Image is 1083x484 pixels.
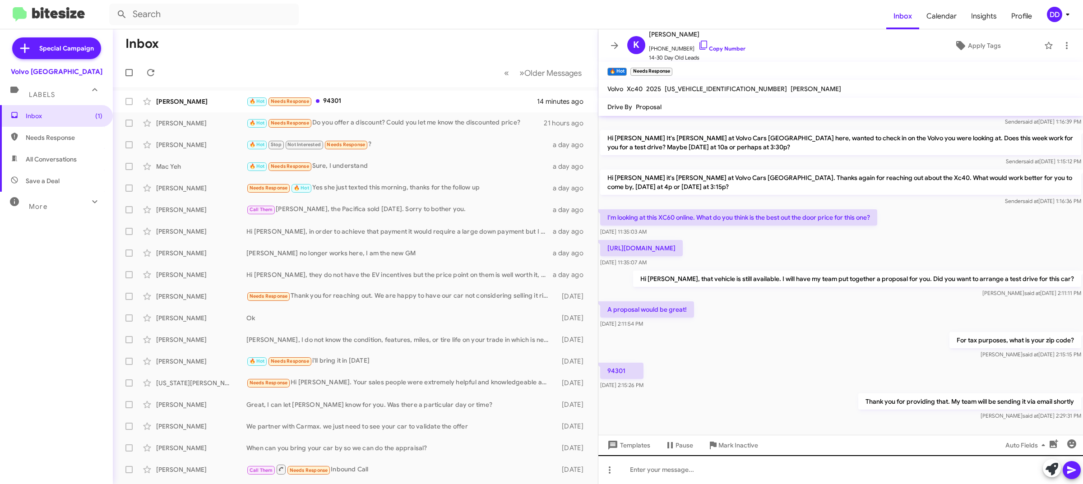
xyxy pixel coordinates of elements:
[915,37,1040,54] button: Apply Tags
[156,227,246,236] div: [PERSON_NAME]
[553,335,591,344] div: [DATE]
[665,85,787,93] span: [US_VEHICLE_IDENTIFICATION_NUMBER]
[553,400,591,409] div: [DATE]
[156,400,246,409] div: [PERSON_NAME]
[981,351,1081,358] span: [PERSON_NAME] [DATE] 2:15:15 PM
[1006,158,1081,165] span: Sender [DATE] 1:15:12 PM
[553,357,591,366] div: [DATE]
[156,357,246,366] div: [PERSON_NAME]
[250,207,273,212] span: Call Them
[606,437,650,453] span: Templates
[949,332,1081,348] p: For tax purposes, what is your zip code?
[504,67,509,78] span: «
[246,161,553,171] div: Sure, I understand
[26,176,60,185] span: Save a Deal
[246,335,553,344] div: [PERSON_NAME], I do not know the condition, features, miles, or tire life on your trade in which ...
[600,228,647,235] span: [DATE] 11:35:03 AM
[1023,412,1038,419] span: said at
[676,437,693,453] span: Pause
[246,464,553,475] div: Inbound Call
[246,356,553,366] div: i'll bring it in [DATE]
[156,465,246,474] div: [PERSON_NAME]
[246,249,553,258] div: [PERSON_NAME] no longer works here, I am the new GM
[26,111,102,120] span: Inbox
[1039,7,1073,22] button: DD
[636,103,662,111] span: Proposal
[250,120,265,126] span: 🔥 Hot
[271,142,282,148] span: Stop
[246,183,553,193] div: Yes she just texted this morning, thanks for the follow up
[250,163,265,169] span: 🔥 Hot
[607,68,627,76] small: 🔥 Hot
[246,313,553,323] div: Ok
[1023,198,1038,204] span: said at
[12,37,101,59] a: Special Campaign
[600,240,683,256] p: [URL][DOMAIN_NAME]
[627,85,643,93] span: Xc40
[246,139,553,150] div: ?
[287,142,321,148] span: Not Interested
[11,67,102,76] div: Volvo [GEOGRAPHIC_DATA]
[600,382,643,388] span: [DATE] 2:15:26 PM
[156,378,246,387] div: [US_STATE][PERSON_NAME]
[95,111,102,120] span: (1)
[1004,3,1039,29] a: Profile
[290,467,328,473] span: Needs Response
[156,313,246,323] div: [PERSON_NAME]
[26,155,77,164] span: All Conversations
[246,378,553,388] div: Hi [PERSON_NAME]. Your sales people were extremely helpful and knowledgeable about Volvo. However...
[646,85,661,93] span: 2025
[698,45,745,52] a: Copy Number
[109,4,299,25] input: Search
[886,3,919,29] a: Inbox
[633,38,639,52] span: K
[156,162,246,171] div: Mac Yeh
[519,67,524,78] span: »
[156,249,246,258] div: [PERSON_NAME]
[553,465,591,474] div: [DATE]
[125,37,159,51] h1: Inbox
[250,98,265,104] span: 🔥 Hot
[553,313,591,323] div: [DATE]
[1024,290,1040,296] span: said at
[246,443,553,452] div: When can you bring your car by so we can do the appraisal?
[1005,437,1049,453] span: Auto Fields
[700,437,765,453] button: Mark Inactive
[858,393,1081,410] p: Thank you for providing that. My team will be sending it via email shortly
[246,400,553,409] div: Great, I can let [PERSON_NAME] know for you. Was there a particular day or time?
[39,44,94,53] span: Special Campaign
[633,271,1081,287] p: Hi [PERSON_NAME], that vehicle is still available. I will have my team put together a proposal fo...
[1005,118,1081,125] span: Sender [DATE] 1:16:39 PM
[718,437,758,453] span: Mark Inactive
[156,335,246,344] div: [PERSON_NAME]
[600,363,643,379] p: 94301
[600,301,694,318] p: A proposal would be great!
[553,292,591,301] div: [DATE]
[156,292,246,301] div: [PERSON_NAME]
[271,163,309,169] span: Needs Response
[600,170,1081,195] p: Hi [PERSON_NAME] it's [PERSON_NAME] at Volvo Cars [GEOGRAPHIC_DATA]. Thanks again for reaching ou...
[968,37,1001,54] span: Apply Tags
[156,119,246,128] div: [PERSON_NAME]
[250,185,288,191] span: Needs Response
[327,142,365,148] span: Needs Response
[250,467,273,473] span: Call Them
[537,97,591,106] div: 14 minutes ago
[981,412,1081,419] span: [PERSON_NAME] [DATE] 2:29:31 PM
[998,437,1056,453] button: Auto Fields
[271,120,309,126] span: Needs Response
[553,140,591,149] div: a day ago
[600,209,877,226] p: I'm looking at this XC60 online. What do you think is the best out the door price for this one?
[600,320,643,327] span: [DATE] 2:11:54 PM
[271,358,309,364] span: Needs Response
[553,422,591,431] div: [DATE]
[29,91,55,99] span: Labels
[250,142,265,148] span: 🔥 Hot
[649,53,745,62] span: 14-30 Day Old Leads
[499,64,514,82] button: Previous
[553,184,591,193] div: a day ago
[26,133,102,142] span: Needs Response
[246,204,553,215] div: [PERSON_NAME], the Pacifica sold [DATE]. Sorry to bother you.
[246,227,553,236] div: Hi [PERSON_NAME], in order to achieve that payment it would require a large down payment but I am...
